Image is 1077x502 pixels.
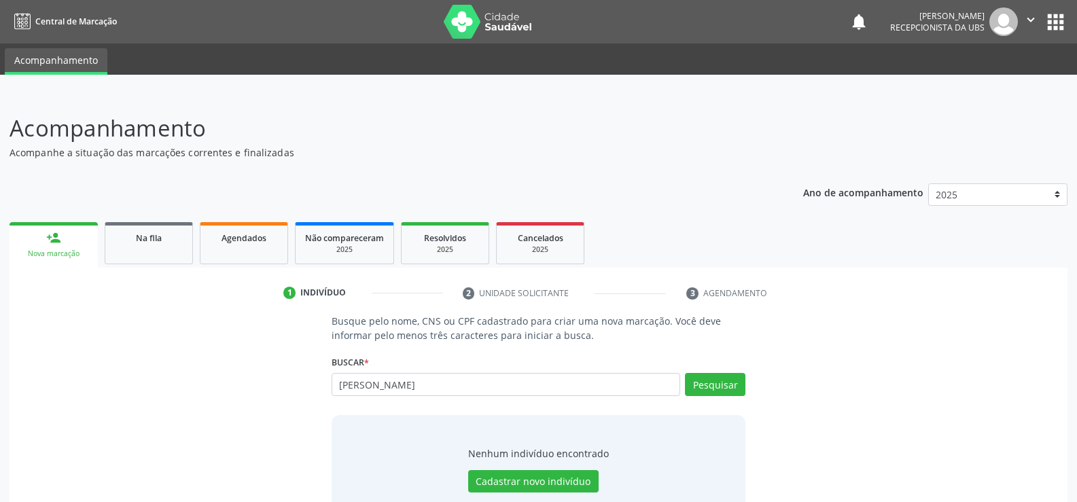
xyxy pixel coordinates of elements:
button: apps [1044,10,1067,34]
div: Nova marcação [19,249,88,259]
a: Acompanhamento [5,48,107,75]
span: Agendados [222,232,266,244]
button: Cadastrar novo indivíduo [468,470,599,493]
span: Na fila [136,232,162,244]
div: 2025 [506,245,574,255]
div: Nenhum indivíduo encontrado [468,446,609,461]
span: Resolvidos [424,232,466,244]
div: person_add [46,230,61,245]
div: 2025 [411,245,479,255]
button: notifications [849,12,868,31]
span: Não compareceram [305,232,384,244]
button: Pesquisar [685,373,745,396]
p: Ano de acompanhamento [803,183,923,200]
p: Acompanhe a situação das marcações correntes e finalizadas [10,145,750,160]
button:  [1018,7,1044,36]
p: Busque pelo nome, CNS ou CPF cadastrado para criar uma nova marcação. Você deve informar pelo men... [332,314,745,342]
span: Cancelados [518,232,563,244]
a: Central de Marcação [10,10,117,33]
span: Recepcionista da UBS [890,22,985,33]
div: Indivíduo [300,287,346,299]
p: Acompanhamento [10,111,750,145]
input: Busque por nome, CNS ou CPF [332,373,680,396]
span: Central de Marcação [35,16,117,27]
div: [PERSON_NAME] [890,10,985,22]
i:  [1023,12,1038,27]
img: img [989,7,1018,36]
label: Buscar [332,352,369,373]
div: 1 [283,287,296,299]
div: 2025 [305,245,384,255]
